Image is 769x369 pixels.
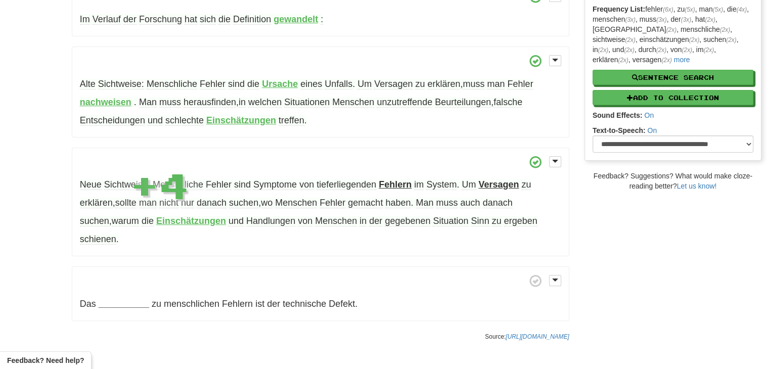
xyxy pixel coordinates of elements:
strong: Einschätzungen [206,115,276,125]
span: danach [197,198,227,208]
span: . [152,299,357,309]
a: more [674,56,690,64]
span: Versagen [374,79,413,89]
span: treffen [279,115,304,126]
span: Situation [433,216,468,226]
em: (3x) [681,16,691,23]
strong: Einschätzungen [156,216,226,226]
strong: Sound Effects: [593,111,643,119]
span: muss [463,79,484,89]
span: der [123,14,137,25]
em: (2x) [625,36,635,43]
span: die [247,79,259,89]
span: . [414,179,459,190]
span: Alte [80,79,96,89]
strong: Ursache [262,79,298,89]
span: gemacht [348,198,383,208]
em: (2x) [666,26,676,33]
span: suchen [80,216,109,226]
div: Feedback? Suggestions? What would make cloze-reading better? [584,171,761,191]
span: schlechte [165,115,204,126]
span: 4 [159,164,189,206]
span: . [279,115,307,126]
em: (2x) [720,26,730,33]
button: Sentence Search [593,70,753,85]
em: (6x) [663,6,673,13]
span: im [414,179,424,190]
span: , [80,198,513,226]
span: Neue [80,179,102,190]
span: Defekt [329,299,355,309]
span: sollte [115,198,137,208]
span: . [300,79,355,89]
span: Sichtweise: [98,79,144,89]
span: sich [200,14,216,25]
a: On [644,111,654,119]
span: Menschen [315,216,357,226]
span: , [357,79,533,89]
span: sind [228,79,245,89]
span: man [487,79,505,89]
span: : [321,14,323,25]
em: (2x) [682,47,692,54]
span: gegebenen [385,216,430,226]
span: und [229,216,244,226]
span: auch [460,198,480,208]
span: . [134,97,137,107]
span: erklären [427,79,460,89]
span: und [148,115,163,126]
span: in [239,97,246,108]
span: falsche [493,97,522,108]
span: eines [300,79,322,89]
em: (2x) [624,47,634,54]
span: Beurteilungen [435,97,491,108]
a: [URL][DOMAIN_NAME] [506,333,569,340]
span: Handlungen [246,216,295,226]
span: zu [152,299,161,309]
span: Das [80,299,96,309]
span: Verlauf [93,14,121,25]
strong: Fehlern [379,179,412,190]
em: (2x) [705,16,715,23]
em: (2x) [661,57,671,64]
span: Fehler [206,179,232,190]
span: erklären [80,198,113,208]
span: der [267,299,280,309]
em: (2x) [598,47,608,54]
span: Unfalls [325,79,352,89]
span: sind [234,179,251,190]
span: haben [385,198,411,208]
span: Fehler [507,79,533,89]
span: Man [139,97,157,108]
span: zu [521,179,531,190]
strong: Text-to-Speech: [593,126,646,134]
em: (2x) [689,36,699,43]
span: unzutreffende [377,97,432,108]
span: Entscheidungen [80,115,145,126]
span: danach [483,198,513,208]
span: menschlichen [164,299,219,309]
span: die [218,14,231,25]
span: Menschliche [147,79,197,89]
span: Fehlern [222,299,253,309]
span: tieferliegenden [316,179,376,190]
span: technische [283,299,326,309]
strong: Frequency List: [593,5,645,13]
p: fehler , zu , man , die , menschen , muss , der , hat , [GEOGRAPHIC_DATA] , menschliche , sichtwe... [593,4,753,65]
em: (2x) [703,47,713,54]
span: muss [436,198,458,208]
small: Source: [485,333,569,340]
span: , , [80,97,522,126]
span: von [298,216,312,226]
em: (5x) [713,6,723,13]
span: Menschen [275,198,317,208]
span: Open feedback widget [7,355,84,365]
strong: __________ [99,299,149,309]
span: Situationen [284,97,330,108]
span: Um [462,179,476,190]
em: (3x) [625,16,635,23]
span: muss [159,97,181,108]
em: (2x) [726,36,736,43]
span: schienen [80,234,116,245]
span: Fehler [320,198,345,208]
